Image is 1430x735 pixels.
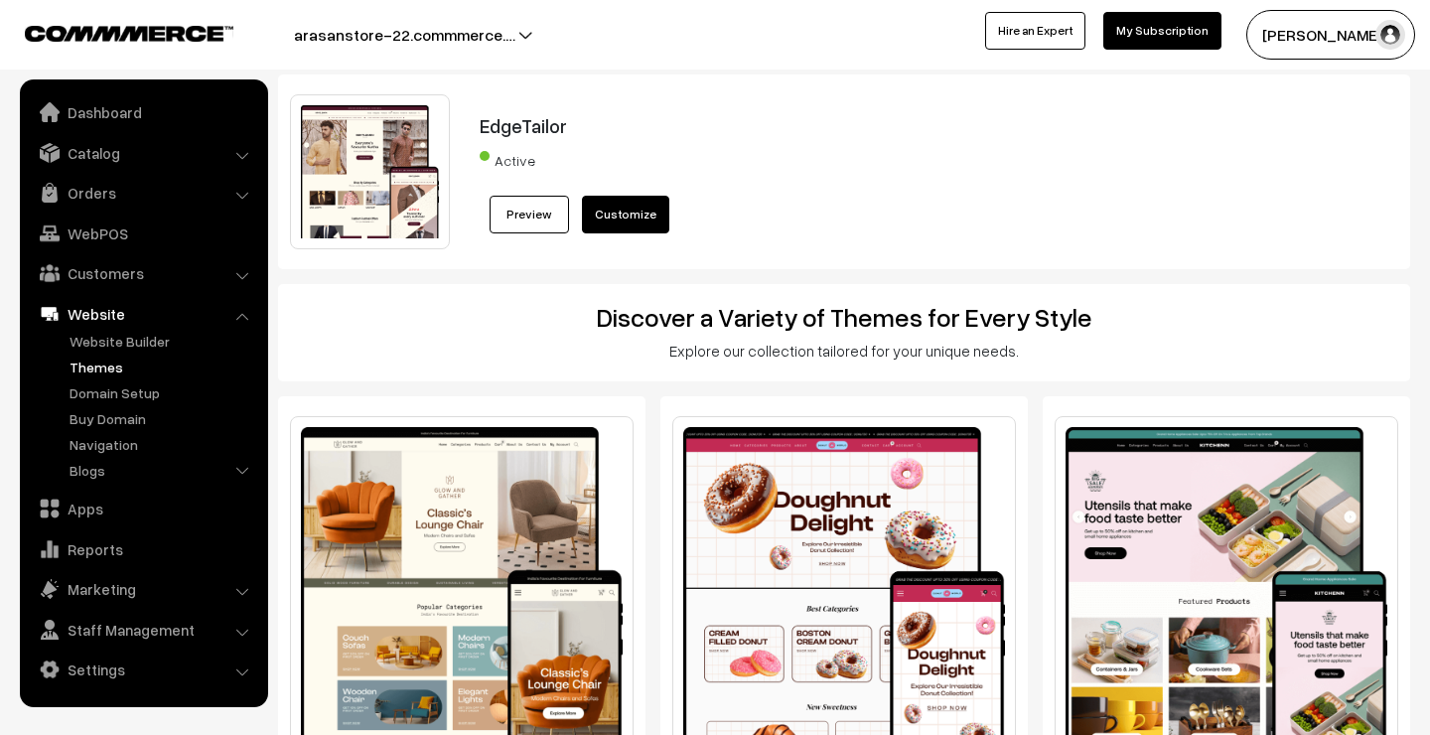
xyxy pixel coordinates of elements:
a: Website [25,296,261,332]
h2: Discover a Variety of Themes for Every Style [292,302,1396,333]
a: Staff Management [25,612,261,648]
a: Orders [25,175,261,211]
a: COMMMERCE [25,20,199,44]
a: Customers [25,255,261,291]
a: Navigation [65,434,261,455]
a: My Subscription [1103,12,1221,50]
a: Website Builder [65,331,261,352]
a: Hire an Expert [985,12,1085,50]
img: EdgeTailor [290,94,450,249]
a: Reports [25,531,261,567]
a: Domain Setup [65,382,261,403]
a: Catalog [25,135,261,171]
a: Apps [25,491,261,526]
a: Settings [25,652,261,687]
img: COMMMERCE [25,26,233,41]
h3: EdgeTailor [480,114,1304,137]
a: Buy Domain [65,408,261,429]
img: user [1375,20,1405,50]
a: Customize [582,196,669,233]
button: arasanstore-22.commmerce.… [224,10,585,60]
a: WebPOS [25,216,261,251]
a: Preview [490,196,569,233]
span: Active [480,145,579,171]
h3: Explore our collection tailored for your unique needs. [292,342,1396,360]
a: Themes [65,357,261,377]
button: [PERSON_NAME] [1246,10,1415,60]
a: Blogs [65,460,261,481]
a: Dashboard [25,94,261,130]
a: Marketing [25,571,261,607]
